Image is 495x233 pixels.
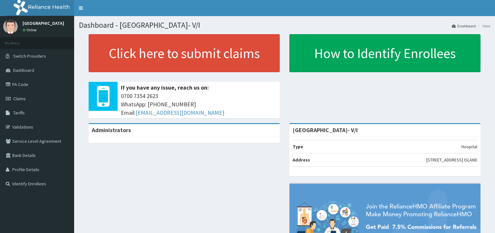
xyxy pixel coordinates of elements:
a: Dashboard [452,23,476,29]
b: Address [293,157,310,163]
b: Administrators [92,126,131,134]
a: Online [23,28,38,32]
a: Click here to submit claims [89,34,280,72]
p: [STREET_ADDRESS] ISLAND [426,157,477,163]
p: [GEOGRAPHIC_DATA] [23,21,64,25]
h1: Dashboard - [GEOGRAPHIC_DATA]- V/I [79,21,490,29]
strong: [GEOGRAPHIC_DATA]- V/I [293,126,358,134]
a: [EMAIL_ADDRESS][DOMAIN_NAME] [136,109,224,116]
span: Dashboard [13,67,34,73]
li: Here [476,23,490,29]
p: Hospital [461,143,477,150]
span: 0700 7354 2623 WhatsApp: [PHONE_NUMBER] Email: [121,92,277,117]
a: How to Identify Enrollees [289,34,480,72]
img: User Image [3,19,18,34]
span: Claims [13,96,26,102]
b: If you have any issue, reach us on: [121,84,209,91]
span: Switch Providers [13,53,46,59]
b: Type [293,144,303,150]
span: Tariffs [13,110,25,116]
